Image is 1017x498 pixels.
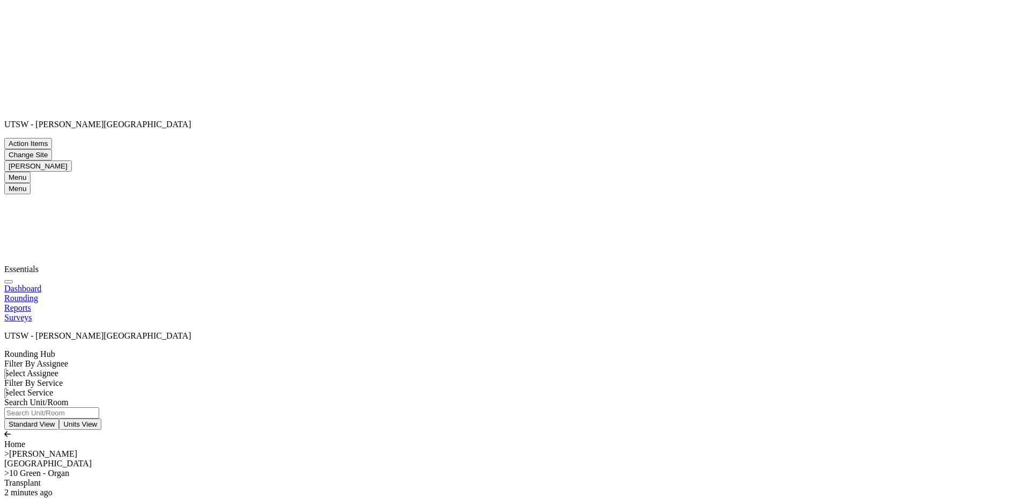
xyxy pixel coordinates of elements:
[4,359,68,368] label: Filter By Assignee
[4,172,31,183] button: Menu
[4,398,69,407] label: Search Unit/Room
[4,265,1013,274] div: Essentials
[4,449,9,458] span: >
[4,369,6,379] input: Select Assignee
[4,138,52,149] button: Action Items
[4,468,69,487] a: 10 Green - Organ Transplant
[4,407,99,419] input: Search Unit/Room
[4,313,32,322] a: Surveys
[4,284,41,293] a: Dashboard
[4,449,92,468] a: Clements University Hospital
[4,349,1013,359] div: Rounding Hub
[4,4,347,72] img: experiencia_logo.png
[4,419,59,430] button: Standard View
[4,183,31,194] button: Menu
[4,303,31,312] a: Reports
[4,120,1013,129] p: UTSW - [PERSON_NAME][GEOGRAPHIC_DATA]
[4,294,38,303] a: Rounding
[4,194,347,262] img: experiencia_logo.png
[4,369,58,378] span: Select Assignee
[4,468,9,478] span: >
[4,388,53,397] span: Select Service
[4,388,6,398] input: Select Service
[4,378,63,387] label: Filter By Service
[4,101,1007,111] div: Essentials
[4,488,1013,497] div: 2 minutes ago
[4,440,25,449] a: Home
[4,149,52,160] button: Change Site
[4,331,1013,341] p: UTSW - [PERSON_NAME][GEOGRAPHIC_DATA]
[59,419,101,430] button: Units View
[4,160,72,172] button: [PERSON_NAME]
